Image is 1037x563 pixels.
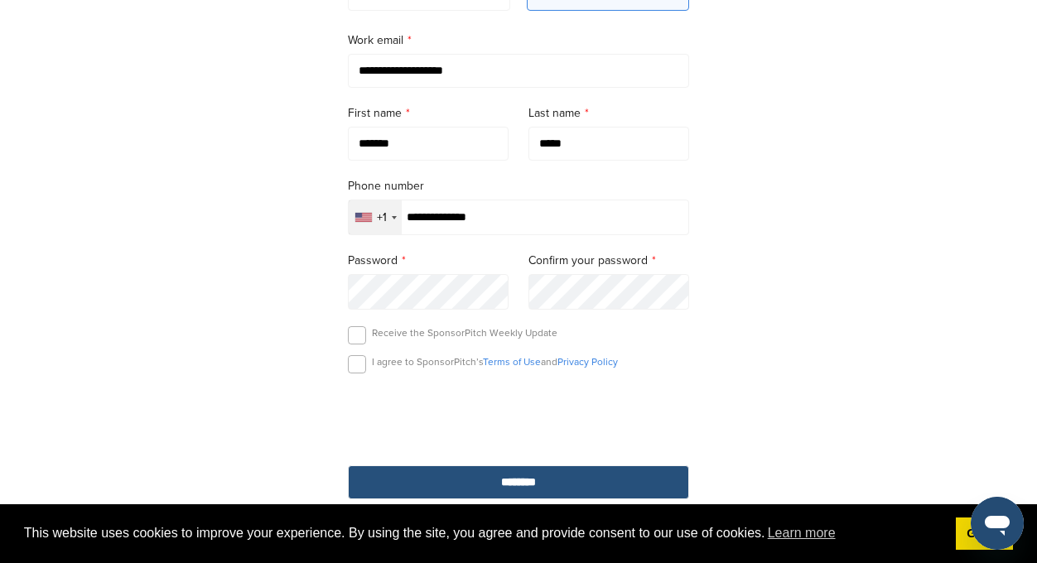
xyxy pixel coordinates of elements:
a: learn more about cookies [765,521,838,546]
a: dismiss cookie message [956,517,1013,551]
span: This website uses cookies to improve your experience. By using the site, you agree and provide co... [24,521,943,546]
a: Privacy Policy [557,356,618,368]
div: Selected country [349,200,402,234]
p: I agree to SponsorPitch’s and [372,355,618,368]
label: Phone number [348,177,689,195]
label: First name [348,104,509,123]
label: Work email [348,31,689,50]
label: Last name [528,104,689,123]
p: Receive the SponsorPitch Weekly Update [372,326,557,339]
a: Terms of Use [483,356,541,368]
div: +1 [377,212,387,224]
label: Confirm your password [528,252,689,270]
iframe: reCAPTCHA [424,392,613,441]
iframe: Button to launch messaging window [971,497,1024,550]
label: Password [348,252,509,270]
